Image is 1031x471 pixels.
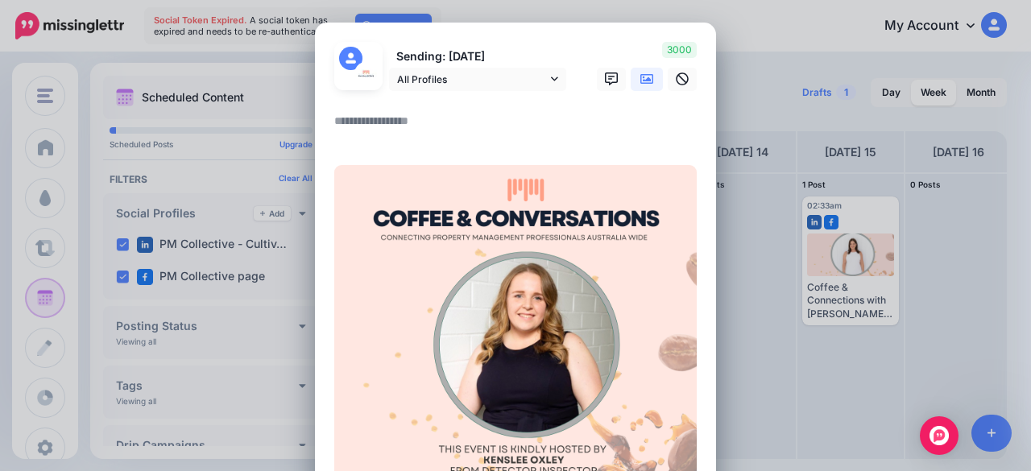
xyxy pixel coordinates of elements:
[397,71,547,88] span: All Profiles
[339,47,362,70] img: user_default_image.png
[662,42,697,58] span: 3000
[354,62,378,85] img: 154382455_251587406621165_286239351165627804_n-bsa121791.jpg
[389,68,566,91] a: All Profiles
[920,416,959,455] div: Open Intercom Messenger
[389,48,566,66] p: Sending: [DATE]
